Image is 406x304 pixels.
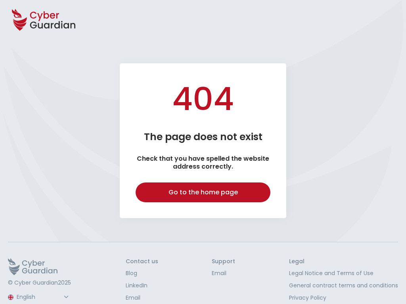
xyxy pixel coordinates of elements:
[8,294,13,300] img: region-logo
[212,269,235,277] a: Email
[289,281,398,290] a: General contract terms and conditions
[289,294,398,302] a: Privacy Policy
[126,294,158,302] a: Email
[136,155,270,171] p: Check that you have spelled the website address correctly.
[126,281,158,290] a: LinkedIn
[126,258,158,265] h3: Contact us
[8,279,72,287] p: © Cyber Guardian 2025
[289,258,398,265] h3: Legal
[136,79,270,119] h1: 404
[136,182,270,202] button: Go to the home page
[136,131,270,143] h2: The page does not exist
[289,269,398,277] a: Legal Notice and Terms of Use
[126,269,158,277] a: Blog
[142,188,264,197] div: Go to the home page
[212,258,235,265] h3: Support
